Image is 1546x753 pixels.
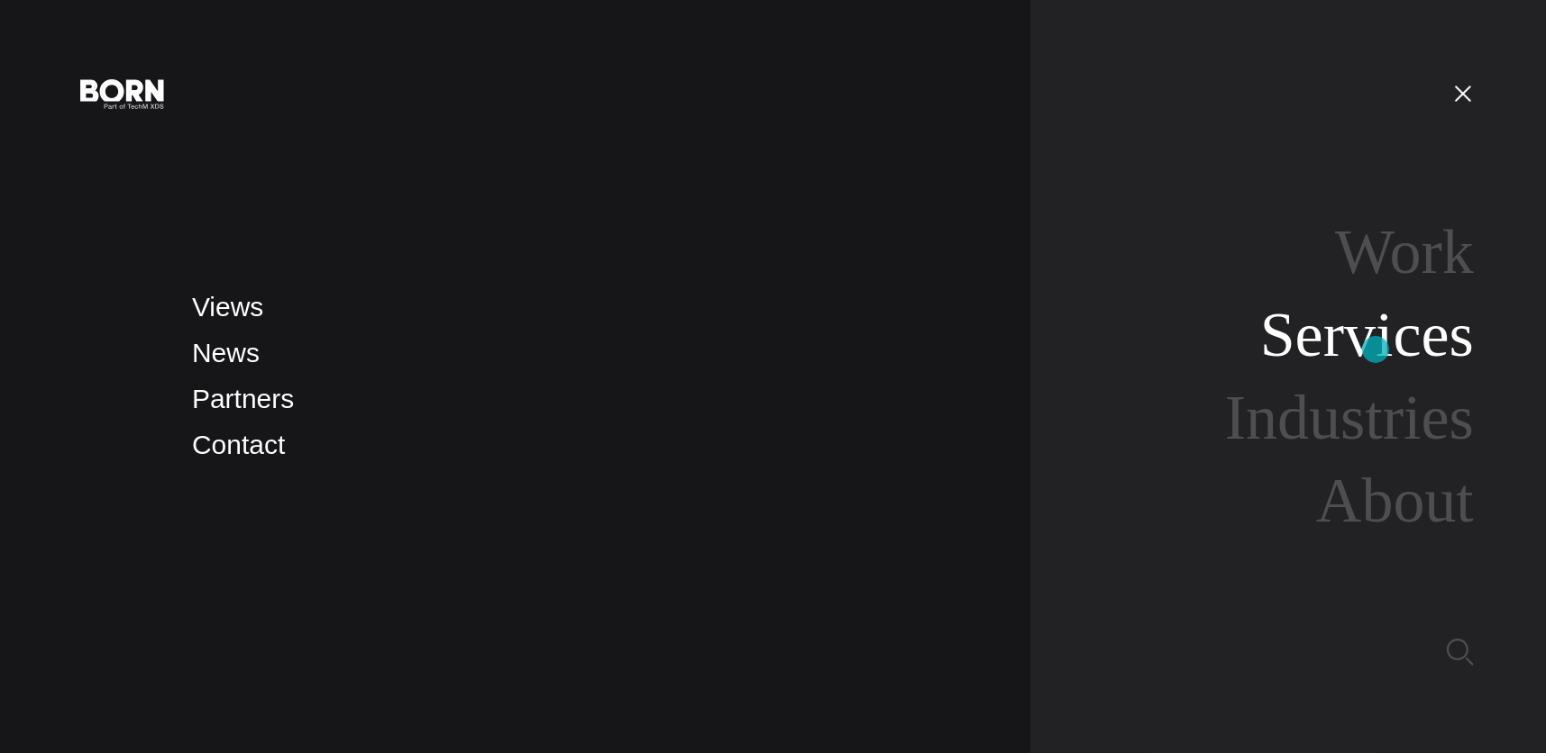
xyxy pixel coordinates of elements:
a: Industries [1225,383,1474,452]
a: Views [192,292,263,322]
a: Services [1260,300,1474,369]
a: Work [1335,217,1474,286]
a: Contact [192,430,285,459]
img: Search [1447,639,1474,666]
button: Open [1441,74,1485,112]
a: News [192,338,260,367]
a: Partners [192,384,294,413]
a: About [1316,466,1474,535]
